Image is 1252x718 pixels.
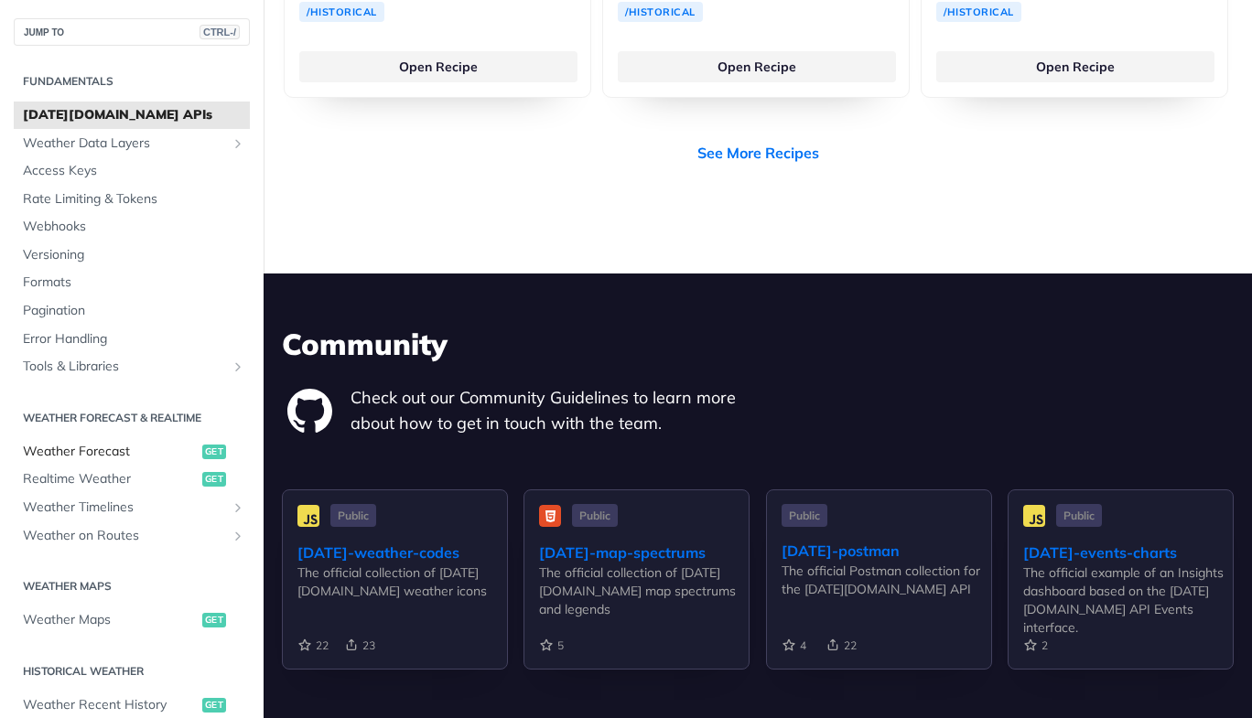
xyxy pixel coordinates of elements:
span: get [202,613,226,627]
p: Check out our Community Guidelines to learn more about how to get in touch with the team. [351,385,758,436]
span: Access Keys [23,162,245,180]
a: Tools & LibrariesShow subpages for Tools & Libraries [14,353,250,380]
h2: Weather Maps [14,578,250,595]
div: The official collection of [DATE][DOMAIN_NAME] weather icons [297,563,507,600]
span: Weather Timelines [23,498,226,517]
a: Open Recipe [618,51,896,82]
span: get [202,445,226,459]
div: [DATE]-postman [782,540,991,562]
a: Weather TimelinesShow subpages for Weather Timelines [14,494,250,521]
a: Weather Data LayersShow subpages for Weather Data Layers [14,130,250,157]
div: The official example of an Insights dashboard based on the [DATE][DOMAIN_NAME] API Events interface. [1023,563,1233,637]
span: Public [782,504,827,527]
a: Public [DATE]-weather-codes The official collection of [DATE][DOMAIN_NAME] weather icons [282,489,508,699]
a: Formats [14,269,250,296]
span: Weather Data Layers [23,134,226,153]
div: [DATE]-events-charts [1023,541,1233,563]
div: [DATE]-map-spectrums [539,541,749,563]
a: Versioning [14,241,250,269]
a: Webhooks [14,213,250,241]
span: Pagination [23,302,245,320]
span: Weather Recent History [23,696,198,714]
span: Rate Limiting & Tokens [23,190,245,209]
a: Rate Limiting & Tokens [14,186,250,213]
button: Show subpages for Weather Data Layers [231,136,245,151]
h2: Fundamentals [14,73,250,90]
h2: Historical Weather [14,663,250,680]
span: Realtime Weather [23,470,198,488]
h2: Weather Forecast & realtime [14,410,250,426]
a: Open Recipe [936,51,1214,82]
span: Public [330,504,376,527]
a: Public [DATE]-map-spectrums The official collection of [DATE][DOMAIN_NAME] map spectrums and legends [523,489,750,699]
a: /Historical [618,2,703,22]
a: Open Recipe [299,51,577,82]
span: Public [572,504,618,527]
a: Realtime Weatherget [14,466,250,493]
a: Access Keys [14,157,250,185]
a: Weather Forecastget [14,438,250,466]
span: Webhooks [23,218,245,236]
a: [DATE][DOMAIN_NAME] APIs [14,102,250,129]
span: get [202,698,226,713]
div: The official Postman collection for the [DATE][DOMAIN_NAME] API [782,562,991,598]
a: /Historical [936,2,1021,22]
a: Public [DATE]-events-charts The official example of an Insights dashboard based on the [DATE][DOM... [1008,489,1234,699]
button: JUMP TOCTRL-/ [14,18,250,46]
a: Public [DATE]-postman The official Postman collection for the [DATE][DOMAIN_NAME] API [766,489,992,699]
h3: Community [282,324,1234,364]
div: [DATE]-weather-codes [297,541,507,563]
span: get [202,472,226,487]
span: Weather Maps [23,611,198,629]
span: Weather on Routes [23,527,226,545]
span: Formats [23,273,245,292]
span: Versioning [23,246,245,264]
span: Weather Forecast [23,443,198,461]
div: The official collection of [DATE][DOMAIN_NAME] map spectrums and legends [539,563,749,618]
a: See More Recipes [697,142,819,164]
span: Error Handling [23,330,245,348]
span: [DATE][DOMAIN_NAME] APIs [23,106,245,124]
a: Error Handling [14,326,250,353]
button: Show subpages for Weather Timelines [231,500,245,515]
span: Public [1056,504,1102,527]
span: Tools & Libraries [23,358,226,376]
button: Show subpages for Tools & Libraries [231,359,245,374]
span: CTRL-/ [200,25,240,39]
button: Show subpages for Weather on Routes [231,529,245,543]
a: /Historical [299,2,384,22]
a: Weather Mapsget [14,606,250,634]
a: Weather on RoutesShow subpages for Weather on Routes [14,522,250,550]
a: Pagination [14,297,250,325]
